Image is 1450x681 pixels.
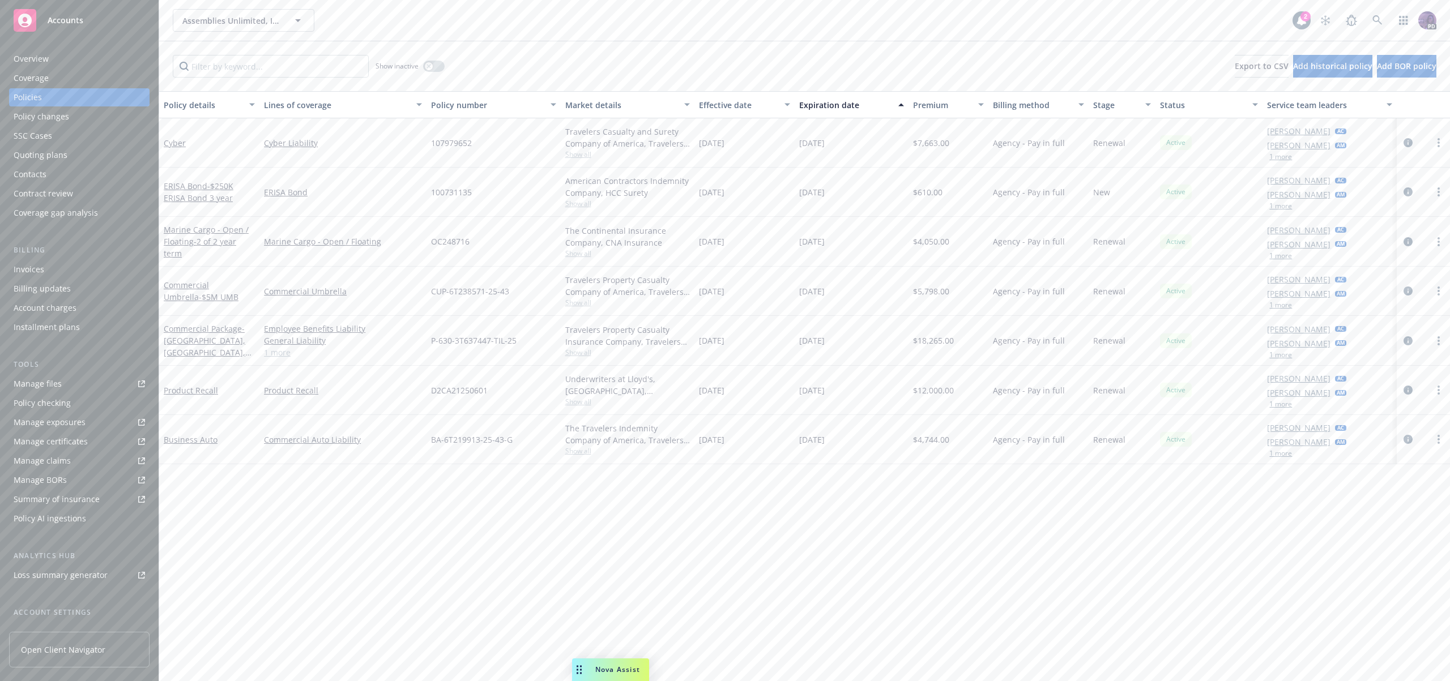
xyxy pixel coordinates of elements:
[9,566,150,584] a: Loss summary generator
[565,446,690,456] span: Show all
[1269,352,1292,358] button: 1 more
[565,373,690,397] div: Underwriters at Lloyd's, [GEOGRAPHIC_DATA], [PERSON_NAME] of [GEOGRAPHIC_DATA], Brown & Riding In...
[14,260,44,279] div: Invoices
[264,323,422,335] a: Employee Benefits Liability
[264,235,422,247] a: Marine Cargo - Open / Floating
[1269,450,1292,457] button: 1 more
[699,235,724,247] span: [DATE]
[1432,432,1445,446] a: more
[913,285,949,297] span: $5,798.00
[1165,434,1187,444] span: Active
[1093,235,1125,247] span: Renewal
[264,137,422,149] a: Cyber Liability
[376,61,419,71] span: Show inactive
[1401,383,1415,397] a: circleInformation
[264,434,422,446] a: Commercial Auto Liability
[164,323,251,382] span: - [GEOGRAPHIC_DATA], [GEOGRAPHIC_DATA], [GEOGRAPHIC_DATA] [GEOGRAPHIC_DATA]
[159,91,259,118] button: Policy details
[14,471,67,489] div: Manage BORs
[173,55,369,78] input: Filter by keyword...
[913,335,954,346] span: $18,265.00
[1093,434,1125,446] span: Renewal
[14,108,69,126] div: Policy changes
[431,384,488,396] span: D2CA21250601
[799,384,825,396] span: [DATE]
[14,452,71,470] div: Manage claims
[9,490,150,508] a: Summary of insurance
[699,335,724,346] span: [DATE]
[799,335,825,346] span: [DATE]
[259,91,427,118] button: Lines of coverage
[173,9,314,32] button: Assemblies Unlimited, Inc.
[1432,185,1445,199] a: more
[1267,372,1330,384] a: [PERSON_NAME]
[1093,186,1110,198] span: New
[1093,285,1125,297] span: Renewal
[1089,91,1155,118] button: Stage
[14,299,76,317] div: Account charges
[1263,91,1396,118] button: Service team leaders
[1165,187,1187,197] span: Active
[164,138,186,148] a: Cyber
[1432,334,1445,348] a: more
[21,644,105,656] span: Open Client Navigator
[9,413,150,431] a: Manage exposures
[1093,99,1138,111] div: Stage
[1340,9,1363,32] a: Report a Bug
[199,292,238,302] span: - $5M UMB
[14,127,52,145] div: SSC Cases
[1093,335,1125,346] span: Renewal
[1267,174,1330,186] a: [PERSON_NAME]
[431,235,470,247] span: OC248716
[9,471,150,489] a: Manage BORs
[9,509,150,528] a: Policy AI ingestions
[1267,422,1330,434] a: [PERSON_NAME]
[431,186,472,198] span: 100731135
[1160,99,1246,111] div: Status
[1269,302,1292,309] button: 1 more
[164,236,236,259] span: - 2 of 2 year term
[565,199,690,208] span: Show all
[799,434,825,446] span: [DATE]
[1165,286,1187,296] span: Active
[1432,235,1445,249] a: more
[699,99,778,111] div: Effective date
[264,384,422,396] a: Product Recall
[9,375,150,393] a: Manage files
[1267,273,1330,285] a: [PERSON_NAME]
[909,91,989,118] button: Premium
[595,665,640,674] span: Nova Assist
[9,359,150,370] div: Tools
[264,99,410,111] div: Lines of coverage
[1165,138,1187,148] span: Active
[1235,61,1289,71] span: Export to CSV
[164,385,218,396] a: Product Recall
[14,490,100,508] div: Summary of insurance
[565,422,690,446] div: The Travelers Indemnity Company of America, Travelers Insurance
[993,384,1065,396] span: Agency - Pay in full
[431,434,513,446] span: BA-6T219913-25-43-G
[565,348,690,357] span: Show all
[9,452,150,470] a: Manage claims
[427,91,560,118] button: Policy number
[14,432,88,451] div: Manage certificates
[1377,55,1436,78] button: Add BOR policy
[993,137,1065,149] span: Agency - Pay in full
[1401,334,1415,348] a: circleInformation
[694,91,795,118] button: Effective date
[9,432,150,451] a: Manage certificates
[1293,61,1372,71] span: Add historical policy
[799,235,825,247] span: [DATE]
[1267,337,1330,349] a: [PERSON_NAME]
[1377,61,1436,71] span: Add BOR policy
[1300,11,1311,22] div: 2
[913,434,949,446] span: $4,744.00
[1269,401,1292,408] button: 1 more
[1314,9,1337,32] a: Stop snowing
[565,298,690,307] span: Show all
[1155,91,1263,118] button: Status
[1267,189,1330,200] a: [PERSON_NAME]
[699,285,724,297] span: [DATE]
[565,225,690,249] div: The Continental Insurance Company, CNA Insurance
[1293,55,1372,78] button: Add historical policy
